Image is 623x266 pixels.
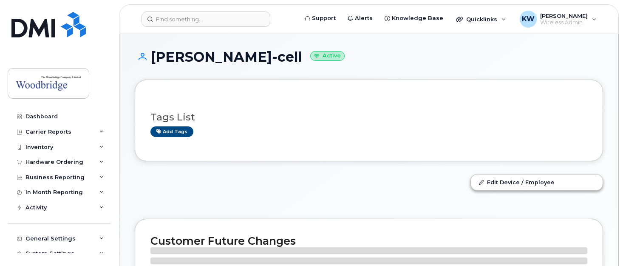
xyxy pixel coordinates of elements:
[135,49,603,64] h1: [PERSON_NAME]-cell
[471,174,603,190] a: Edit Device / Employee
[150,126,193,137] a: Add tags
[310,51,345,61] small: Active
[150,112,587,123] h3: Tags List
[150,235,587,247] h2: Customer Future Changes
